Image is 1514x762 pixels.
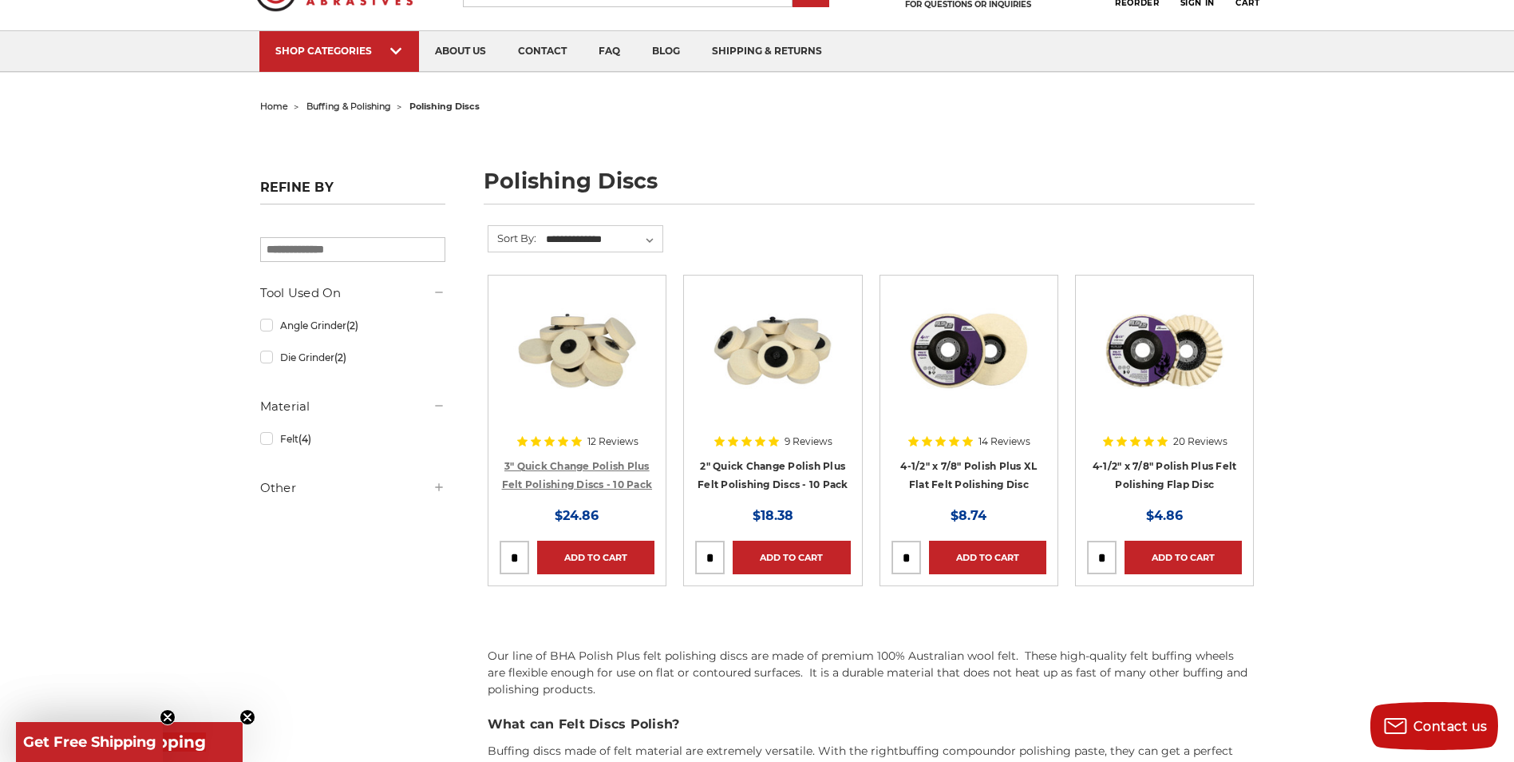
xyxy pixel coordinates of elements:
[891,287,1046,442] a: 4.5 inch extra thick felt disc
[260,284,445,303] h5: Tool Used On
[513,287,641,415] img: 3 inch polishing felt roloc discs
[239,709,255,725] button: Close teaser
[695,287,850,442] a: 2" Roloc Polishing Felt Discs
[900,460,1037,490] a: 4-1/2" x 7/8" Polish Plus XL Flat Felt Polishing Disc
[587,437,638,446] span: 12 Reviews
[502,460,653,490] a: 3" Quick Change Polish Plus Felt Polishing Discs - 10 Pack
[899,744,1004,758] a: buffing compound
[260,397,445,416] h5: Material
[306,101,391,112] a: buffing & polishing
[696,31,838,72] a: shipping & returns
[951,508,986,523] span: $8.74
[709,287,836,415] img: 2" Roloc Polishing Felt Discs
[1370,702,1498,750] button: Contact us
[334,351,346,363] span: (2)
[753,508,793,523] span: $18.38
[1413,719,1488,734] span: Contact us
[929,541,1046,574] a: Add to Cart
[260,101,288,112] a: home
[698,460,848,490] a: 2" Quick Change Polish Plus Felt Polishing Discs - 10 Pack
[346,319,358,331] span: (2)
[905,287,1033,415] img: 4.5 inch extra thick felt disc
[1125,541,1242,574] a: Add to Cart
[488,226,536,250] label: Sort By:
[636,31,696,72] a: blog
[500,287,654,442] a: 3 inch polishing felt roloc discs
[409,101,480,112] span: polishing discs
[160,709,176,725] button: Close teaser
[502,31,583,72] a: contact
[1093,460,1237,490] a: 4-1/2" x 7/8" Polish Plus Felt Polishing Flap Disc
[1146,508,1183,523] span: $4.86
[555,508,599,523] span: $24.86
[260,478,445,498] h5: Other
[275,45,403,57] div: SHOP CATEGORIES
[484,170,1255,204] h1: polishing discs
[419,31,502,72] a: about us
[1173,437,1227,446] span: 20 Reviews
[16,722,163,762] div: Get Free ShippingClose teaser
[298,433,311,445] span: (4)
[537,541,654,574] a: Add to Cart
[23,733,156,751] span: Get Free Shipping
[260,180,445,204] h5: Refine by
[1087,287,1242,442] a: buffing and polishing felt flap disc
[1101,287,1228,415] img: buffing and polishing felt flap disc
[260,343,445,371] a: Die Grinder
[16,722,243,762] div: Get Free ShippingClose teaser
[260,312,445,339] a: Angle Grinder
[544,228,662,252] select: Sort By:
[733,541,850,574] a: Add to Cart
[488,648,1255,698] p: Our line of BHA Polish Plus felt polishing discs are made of premium 100% Australian wool felt. T...
[260,425,445,453] a: Felt
[583,31,636,72] a: faq
[785,437,832,446] span: 9 Reviews
[978,437,1030,446] span: 14 Reviews
[488,715,1255,734] h3: What can Felt Discs Polish?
